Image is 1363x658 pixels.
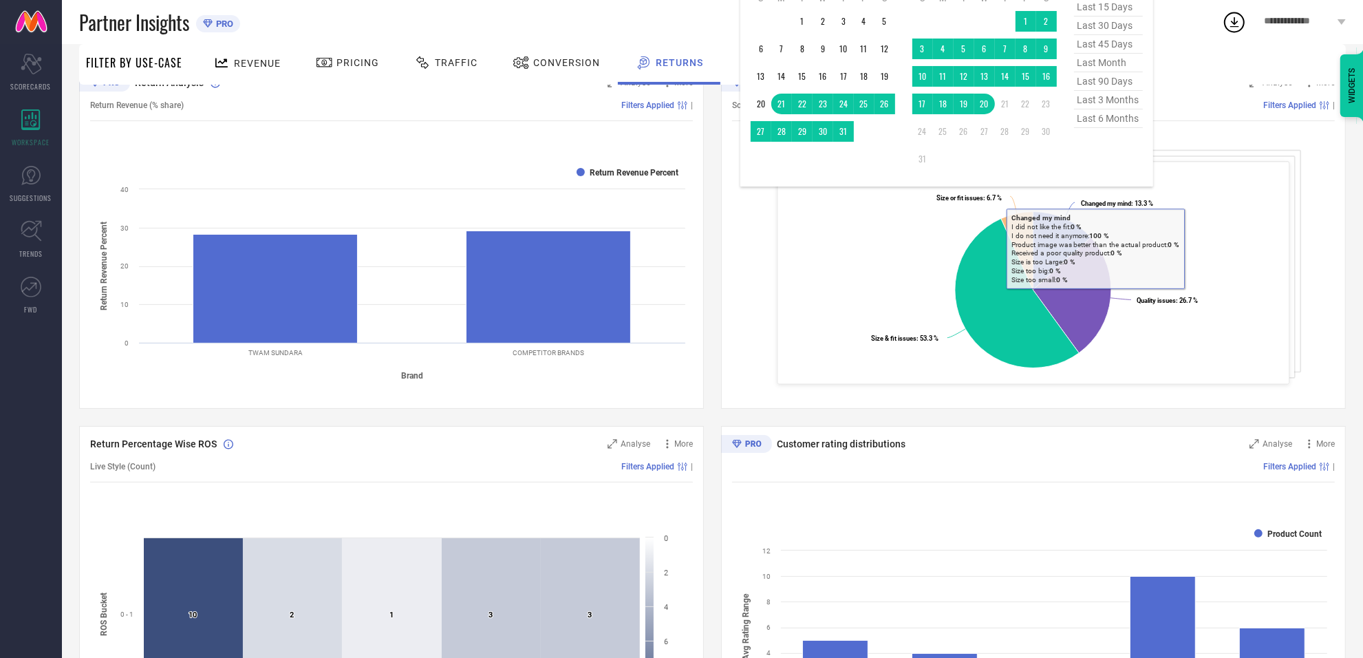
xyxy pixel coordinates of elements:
span: PRO [213,19,233,29]
text: 4 [766,649,771,657]
text: Return Revenue Percent [590,168,678,178]
td: Sat Jul 26 2025 [874,94,895,114]
span: Traffic [435,57,477,68]
text: 4 [664,603,668,612]
td: Tue Aug 05 2025 [954,39,974,59]
td: Fri Aug 29 2025 [1016,121,1036,142]
text: 2 [290,611,294,619]
td: Sat Jul 19 2025 [874,66,895,87]
tspan: Size or fit issues [936,194,983,202]
span: Filters Applied [1263,100,1316,110]
td: Wed Jul 23 2025 [813,94,833,114]
td: Sun Aug 24 2025 [912,121,933,142]
td: Wed Jul 30 2025 [813,121,833,142]
span: Partner Insights [79,8,189,36]
td: Tue Jul 22 2025 [792,94,813,114]
text: 40 [120,186,129,193]
td: Wed Aug 13 2025 [974,66,995,87]
td: Sun Jul 27 2025 [751,121,771,142]
tspan: ROS Bucket [99,593,109,636]
span: TRENDS [19,248,43,259]
tspan: Size & fit issues [872,335,917,343]
td: Fri Aug 22 2025 [1016,94,1036,114]
td: Wed Jul 16 2025 [813,66,833,87]
td: Thu Jul 03 2025 [833,11,854,32]
span: last 6 months [1074,109,1143,128]
span: Filters Applied [621,462,674,471]
td: Wed Jul 09 2025 [813,39,833,59]
div: Open download list [1222,10,1247,34]
td: Tue Aug 19 2025 [954,94,974,114]
span: Conversion [533,57,600,68]
text: 2 [664,569,668,577]
text: : 6.7 % [936,194,1002,202]
td: Fri Jul 18 2025 [854,66,874,87]
span: | [1333,462,1335,471]
td: Fri Aug 15 2025 [1016,66,1036,87]
svg: Zoom [1249,439,1259,449]
td: Thu Jul 31 2025 [833,121,854,142]
td: Sun Jul 20 2025 [751,94,771,114]
text: 3 [588,611,592,619]
td: Tue Jul 15 2025 [792,66,813,87]
span: Customer rating distributions [777,438,905,449]
td: Sun Aug 03 2025 [912,39,933,59]
td: Thu Jul 24 2025 [833,94,854,114]
td: Sat Aug 02 2025 [1036,11,1057,32]
text: : 13.3 % [1081,200,1153,207]
td: Mon Jul 14 2025 [771,66,792,87]
span: More [1316,439,1335,449]
text: : 26.7 % [1137,297,1198,304]
tspan: Brand [401,371,423,381]
svg: Zoom [608,439,617,449]
text: 30 [120,224,129,232]
span: Return Revenue (% share) [90,100,184,110]
text: 12 [762,547,771,555]
td: Mon Aug 04 2025 [933,39,954,59]
span: SUGGESTIONS [10,193,52,203]
span: | [1333,100,1335,110]
text: 10 [189,611,197,619]
span: Filters Applied [1263,462,1316,471]
td: Sat Jul 05 2025 [874,11,895,32]
text: 10 [120,301,129,308]
text: 0 - 1 [120,611,133,618]
div: Premium [721,435,772,456]
td: Thu Aug 21 2025 [995,94,1016,114]
text: 1 [389,611,394,619]
text: 20 [120,262,129,270]
span: FWD [25,304,38,315]
td: Wed Aug 20 2025 [974,94,995,114]
span: WORKSPACE [12,137,50,147]
span: Filters Applied [621,100,674,110]
td: Fri Jul 25 2025 [854,94,874,114]
td: Thu Aug 07 2025 [995,39,1016,59]
td: Mon Jul 21 2025 [771,94,792,114]
td: Wed Aug 06 2025 [974,39,995,59]
span: More [674,439,693,449]
span: Analyse [621,439,650,449]
text: 0 [125,339,129,347]
td: Sun Aug 10 2025 [912,66,933,87]
td: Mon Aug 11 2025 [933,66,954,87]
text: : 53.3 % [872,335,939,343]
td: Sat Aug 30 2025 [1036,121,1057,142]
td: Sun Aug 17 2025 [912,94,933,114]
span: Analyse [1263,439,1292,449]
span: last 3 months [1074,91,1143,109]
span: last 90 days [1074,72,1143,91]
td: Thu Aug 28 2025 [995,121,1016,142]
td: Sat Aug 23 2025 [1036,94,1057,114]
td: Wed Aug 27 2025 [974,121,995,142]
div: Premium [79,74,130,94]
td: Fri Aug 08 2025 [1016,39,1036,59]
text: Product Count [1267,529,1322,539]
span: SCORECARDS [11,81,52,92]
span: Pricing [336,57,379,68]
text: 10 [762,573,771,580]
text: 3 [489,611,493,619]
span: Revenue [234,58,281,69]
td: Wed Jul 02 2025 [813,11,833,32]
text: 8 [766,598,771,606]
tspan: Quality issues [1137,297,1176,304]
